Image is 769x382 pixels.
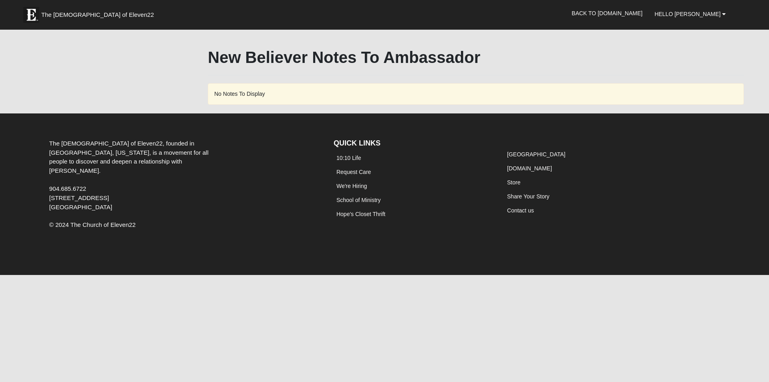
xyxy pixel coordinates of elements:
span: © 2024 The Church of Eleven22 [49,221,136,228]
h4: QUICK LINKS [334,139,492,148]
h2: New Believer Notes To Ambassador [208,48,744,67]
a: School of Ministry [336,197,380,203]
a: The [DEMOGRAPHIC_DATA] of Eleven22 [19,3,179,23]
span: [GEOGRAPHIC_DATA] [49,204,112,210]
span: Hello [PERSON_NAME] [654,11,721,17]
img: Eleven22 logo [23,7,39,23]
a: Share Your Story [507,193,550,200]
a: Store [507,179,520,186]
a: Request Care [336,169,371,175]
a: [GEOGRAPHIC_DATA] [507,151,566,158]
a: Hello [PERSON_NAME] [648,4,732,24]
div: The [DEMOGRAPHIC_DATA] of Eleven22, founded in [GEOGRAPHIC_DATA], [US_STATE], is a movement for a... [43,139,233,212]
a: Back to [DOMAIN_NAME] [566,3,648,23]
a: Hope's Closet Thrift [336,211,385,217]
span: The [DEMOGRAPHIC_DATA] of Eleven22 [41,11,154,19]
a: We're Hiring [336,183,367,189]
a: 10:10 Life [336,155,361,161]
a: [DOMAIN_NAME] [507,165,552,172]
a: Contact us [507,207,534,214]
div: No Notes To Display [208,83,744,105]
